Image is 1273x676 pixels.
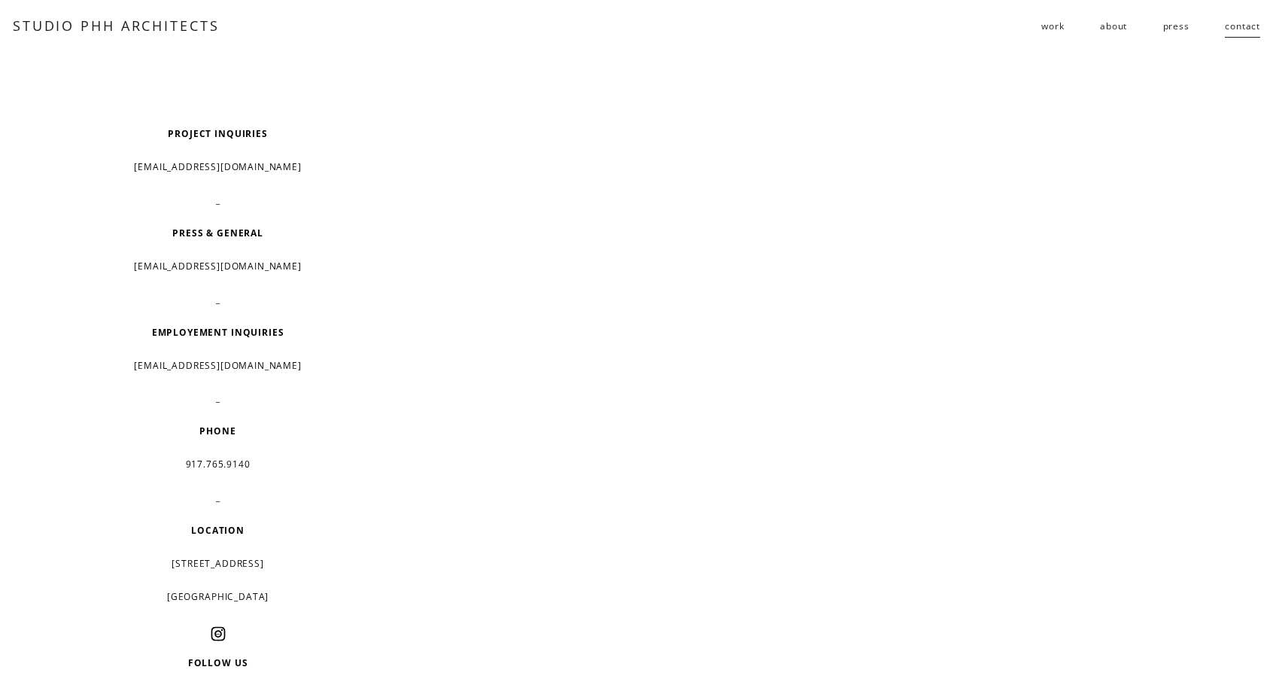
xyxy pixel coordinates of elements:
p: [EMAIL_ADDRESS][DOMAIN_NAME] [65,355,370,377]
a: press [1163,14,1189,38]
p: [STREET_ADDRESS] [65,553,370,575]
p: [GEOGRAPHIC_DATA] [65,586,370,608]
p: _ [65,619,370,641]
p: _ [65,189,370,212]
a: STUDIO PHH ARCHITECTS [13,17,220,35]
p: _ [65,387,370,410]
a: folder dropdown [1041,14,1064,38]
strong: LOCATION [191,524,245,537]
strong: FOLLOW US [188,656,248,669]
p: 917.765.9140 [65,453,370,476]
p: _ [65,486,370,509]
p: [EMAIL_ADDRESS][DOMAIN_NAME] [65,255,370,278]
a: about [1100,14,1127,38]
p: [EMAIL_ADDRESS][DOMAIN_NAME] [65,156,370,178]
a: contact [1225,14,1260,38]
strong: PRESS & GENERAL [172,227,263,239]
a: Instagram [211,626,226,641]
strong: PROJECT INQUIRIES [168,127,267,140]
strong: PHONE [199,425,235,437]
span: work [1041,15,1064,38]
strong: EMPLOYEMENT INQUIRIES [152,326,284,339]
p: _ [65,288,370,311]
